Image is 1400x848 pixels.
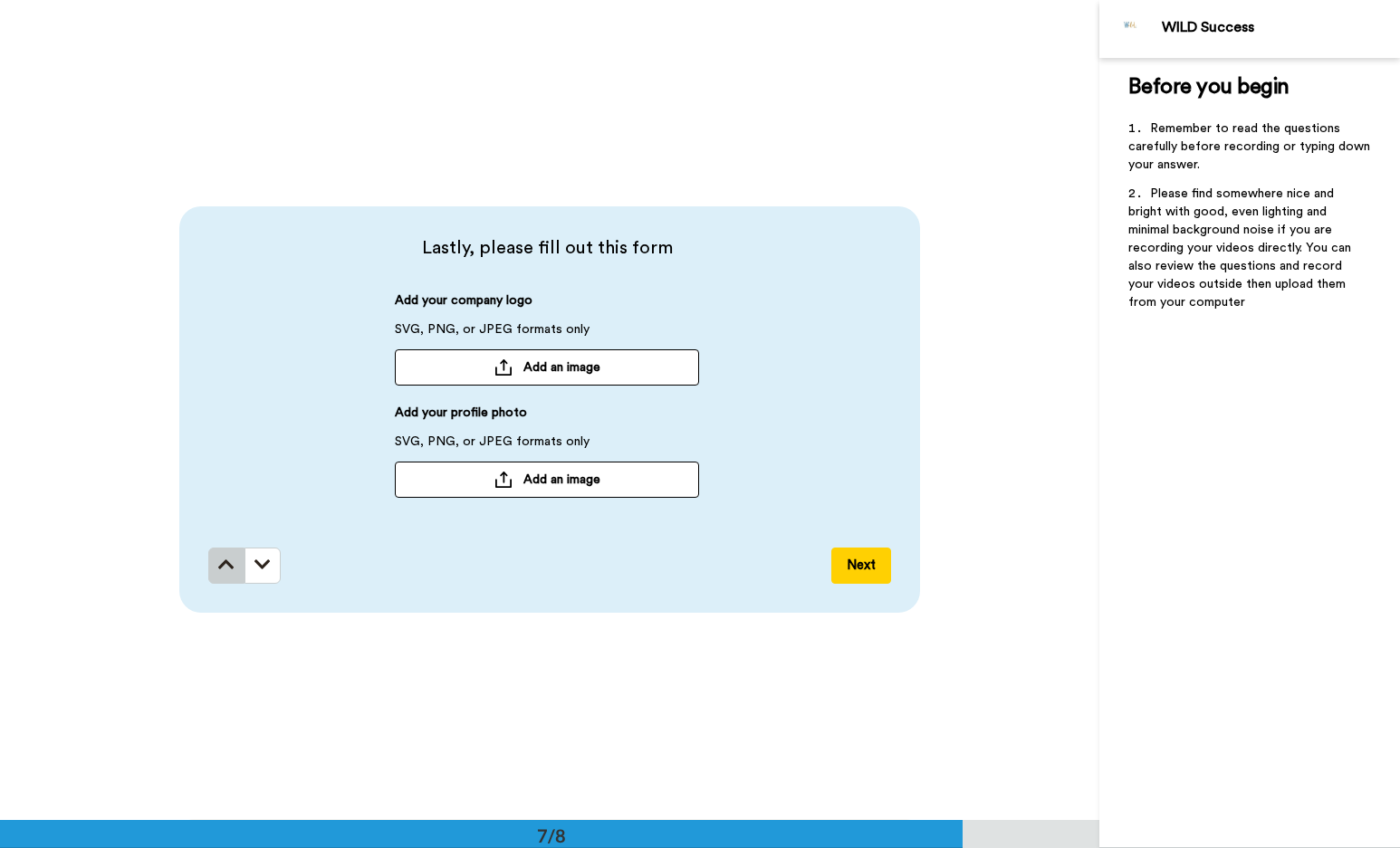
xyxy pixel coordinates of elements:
[831,548,891,584] button: Next
[395,404,527,433] span: Add your profile photo
[1128,76,1289,98] span: Before you begin
[1162,19,1399,36] div: WILD Success
[1128,122,1374,171] span: Remember to read the questions carefully before recording or typing down your answer.
[1128,187,1355,309] span: Please find somewhere nice and bright with good, even lighting and minimal background noise if yo...
[523,358,600,376] span: Add an image
[508,823,595,848] div: 7/8
[395,320,590,349] span: SVG, PNG, or JPEG formats only
[395,291,532,320] span: Add your company logo
[208,235,886,261] span: Lastly, please fill out this form
[395,462,699,498] button: Add an image
[1109,7,1153,51] img: Profile Image
[395,433,590,462] span: SVG, PNG, or JPEG formats only
[395,349,699,386] button: Add an image
[523,471,600,489] span: Add an image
